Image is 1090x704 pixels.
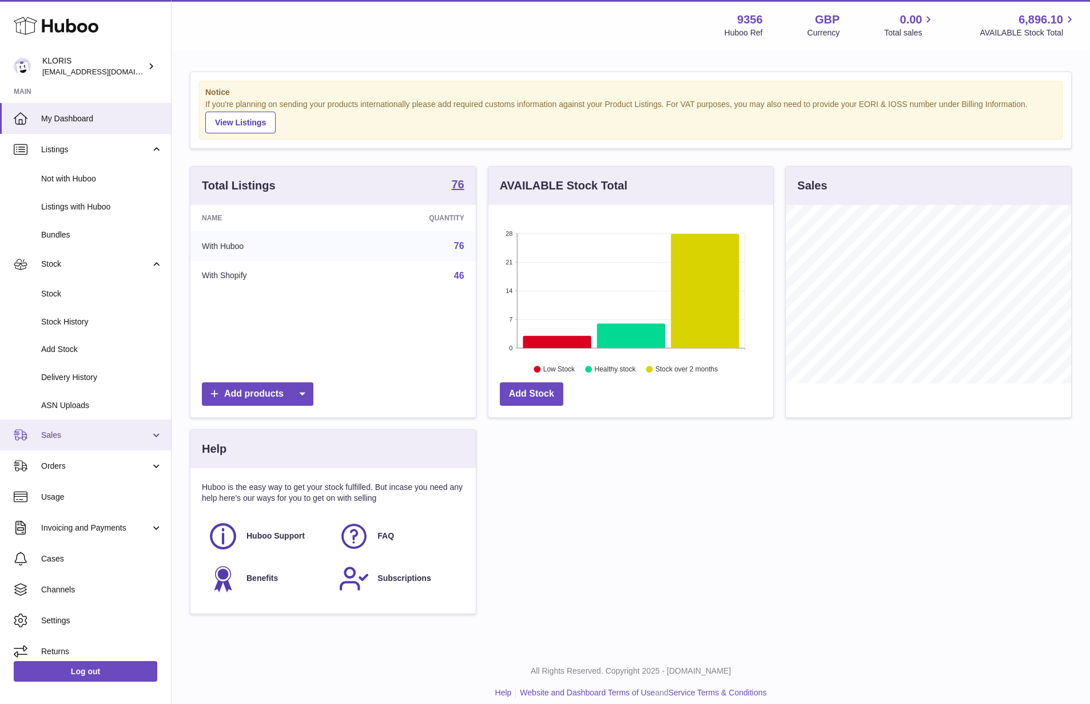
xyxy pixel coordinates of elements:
span: Delivery History [41,372,162,383]
a: Benefits [208,563,327,594]
a: 46 [454,271,464,280]
h3: Help [202,441,226,457]
span: Invoicing and Payments [41,523,150,533]
text: 7 [509,316,512,323]
a: View Listings [205,112,276,133]
p: All Rights Reserved. Copyright 2025 - [DOMAIN_NAME] [181,666,1081,677]
text: Healthy stock [594,365,636,373]
span: Usage [41,492,162,503]
span: Subscriptions [377,573,431,584]
span: Stock [41,259,150,270]
text: 28 [506,230,512,237]
h3: Total Listings [202,178,276,193]
span: Settings [41,615,162,626]
span: Benefits [246,573,278,584]
a: Add products [202,382,313,406]
a: FAQ [339,521,458,552]
div: KLORIS [42,56,145,77]
a: Huboo Support [208,521,327,552]
a: 6,896.10 AVAILABLE Stock Total [980,12,1076,38]
span: Add Stock [41,344,162,355]
strong: 9356 [737,12,763,27]
span: FAQ [377,531,394,541]
span: Returns [41,646,162,657]
span: Channels [41,584,162,595]
span: My Dashboard [41,113,162,124]
span: Not with Huboo [41,173,162,184]
text: 14 [506,287,512,294]
a: 76 [454,241,464,251]
span: AVAILABLE Stock Total [980,27,1076,38]
span: Huboo Support [246,531,305,541]
span: 6,896.10 [1019,12,1063,27]
text: Low Stock [543,365,575,373]
a: Subscriptions [339,563,458,594]
span: Stock History [41,317,162,327]
span: Bundles [41,230,162,240]
span: Cases [41,553,162,564]
a: Add Stock [500,382,563,406]
a: Help [495,688,512,697]
strong: Notice [205,87,1056,98]
img: huboo@kloriscbd.com [14,58,31,75]
strong: 76 [451,179,464,190]
h3: Sales [797,178,827,193]
p: Huboo is the easy way to get your stock fulfilled. But incase you need any help here's our ways f... [202,482,464,504]
div: Huboo Ref [725,27,763,38]
td: With Shopify [190,261,344,291]
li: and [516,687,766,698]
a: 76 [451,179,464,192]
th: Name [190,205,344,231]
strong: GBP [815,12,840,27]
td: With Huboo [190,231,344,261]
div: Currency [807,27,840,38]
a: Website and Dashboard Terms of Use [520,688,655,697]
span: Listings with Huboo [41,201,162,212]
span: 0.00 [900,12,922,27]
text: 0 [509,345,512,351]
span: Sales [41,430,150,441]
span: ASN Uploads [41,400,162,411]
a: Log out [14,661,157,682]
div: If you're planning on sending your products internationally please add required customs informati... [205,99,1056,133]
text: Stock over 2 months [655,365,718,373]
span: Stock [41,288,162,299]
a: Service Terms & Conditions [669,688,767,697]
span: Total sales [884,27,935,38]
text: 21 [506,259,512,266]
span: [EMAIL_ADDRESS][DOMAIN_NAME] [42,67,168,76]
a: 0.00 Total sales [884,12,935,38]
h3: AVAILABLE Stock Total [500,178,627,193]
span: Listings [41,144,150,155]
span: Orders [41,461,150,472]
th: Quantity [344,205,476,231]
